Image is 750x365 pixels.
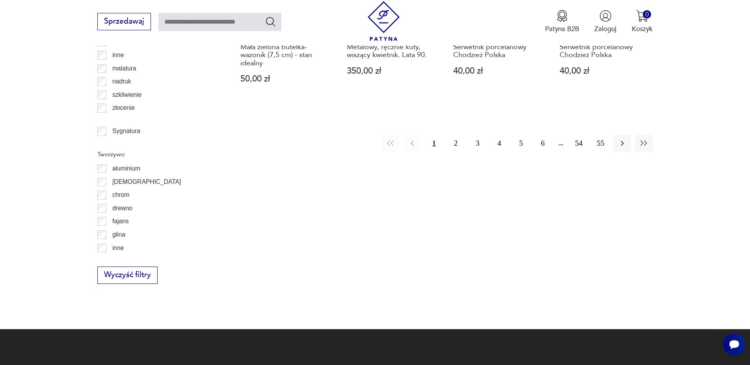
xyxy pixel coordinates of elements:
[599,10,612,22] img: Ikonka użytkownika
[112,243,124,253] p: inne
[97,267,157,284] button: Wyczyść filtry
[594,24,616,33] p: Zaloguj
[112,126,140,136] p: Sygnatura
[723,334,745,356] iframe: Smartsupp widget button
[97,13,151,30] button: Sprzedawaj
[594,10,616,33] button: Zaloguj
[453,43,542,59] h3: Serwetnik porcelanowy Chodzież Polska
[513,135,530,152] button: 5
[112,76,131,87] p: nadruk
[636,10,648,22] img: Ikona koszyka
[112,216,129,226] p: fajans
[545,24,579,33] p: Patyna B2B
[491,135,508,152] button: 4
[112,203,132,213] p: drewno
[112,190,129,200] p: chrom
[545,10,579,33] button: Patyna B2B
[592,135,609,152] button: 55
[534,135,551,152] button: 6
[447,135,464,152] button: 2
[112,256,132,266] p: kamień
[570,135,587,152] button: 54
[97,149,213,159] p: Tworzywo
[469,135,486,152] button: 3
[364,1,404,41] img: Patyna - sklep z meblami i dekoracjami vintage
[265,16,276,27] button: Szukaj
[97,19,151,25] a: Sprzedawaj
[112,230,125,240] p: glina
[643,10,651,19] div: 0
[347,67,435,75] p: 350,00 zł
[426,135,443,152] button: 1
[632,24,653,33] p: Koszyk
[112,103,135,113] p: złocenie
[560,43,648,59] h3: Serwetnik porcelanowy Chodzież Polska
[112,63,136,74] p: malatura
[240,75,329,83] p: 50,00 zł
[112,50,124,60] p: inne
[112,177,181,187] p: [DEMOGRAPHIC_DATA]
[556,10,568,22] img: Ikona medalu
[632,10,653,33] button: 0Koszyk
[453,67,542,75] p: 40,00 zł
[560,67,648,75] p: 40,00 zł
[112,90,142,100] p: szkliwienie
[545,10,579,33] a: Ikona medaluPatyna B2B
[240,43,329,67] h3: Mała zielona butelka-wazonik (7,5 cm) - stan idealny
[112,163,140,174] p: aluminium
[347,43,435,59] h3: Metalowy, ręcznie kuty, wiszący kwietnik. Lata 90.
